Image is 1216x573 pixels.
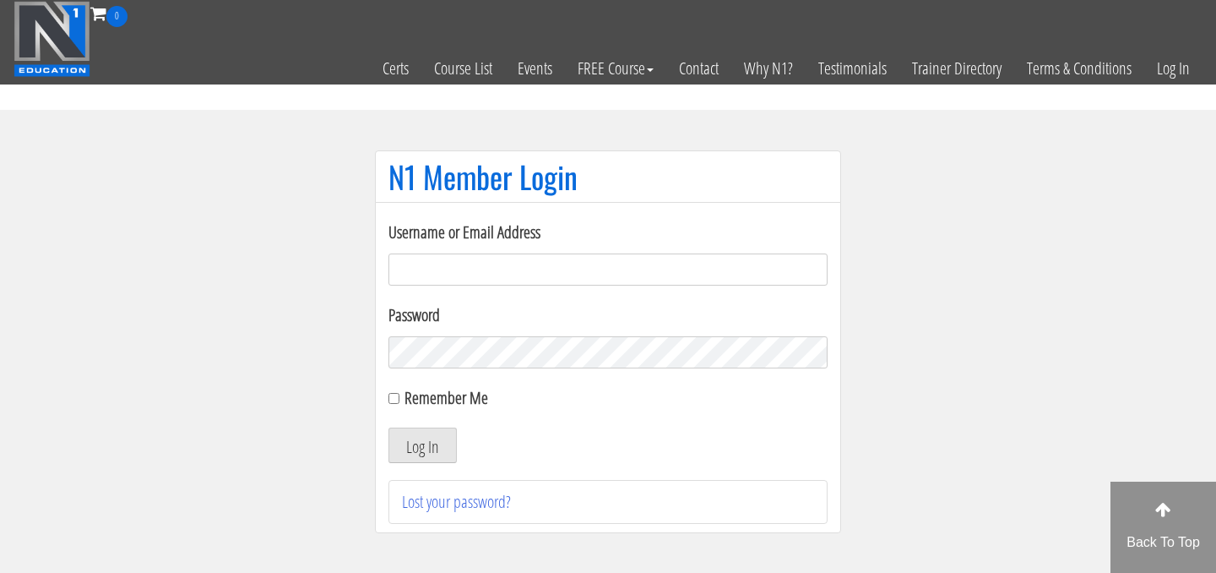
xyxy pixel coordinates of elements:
[388,303,828,328] label: Password
[90,2,128,25] a: 0
[565,27,666,110] a: FREE Course
[806,27,899,110] a: Testimonials
[421,27,505,110] a: Course List
[14,1,90,77] img: n1-education
[402,490,511,513] a: Lost your password?
[505,27,565,110] a: Events
[666,27,731,110] a: Contact
[1014,27,1144,110] a: Terms & Conditions
[370,27,421,110] a: Certs
[388,160,828,194] h1: N1 Member Login
[106,6,128,27] span: 0
[388,220,828,245] label: Username or Email Address
[899,27,1014,110] a: Trainer Directory
[1144,27,1202,110] a: Log In
[731,27,806,110] a: Why N1?
[388,428,457,463] button: Log In
[404,386,488,409] label: Remember Me
[1110,532,1216,553] p: Back To Top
